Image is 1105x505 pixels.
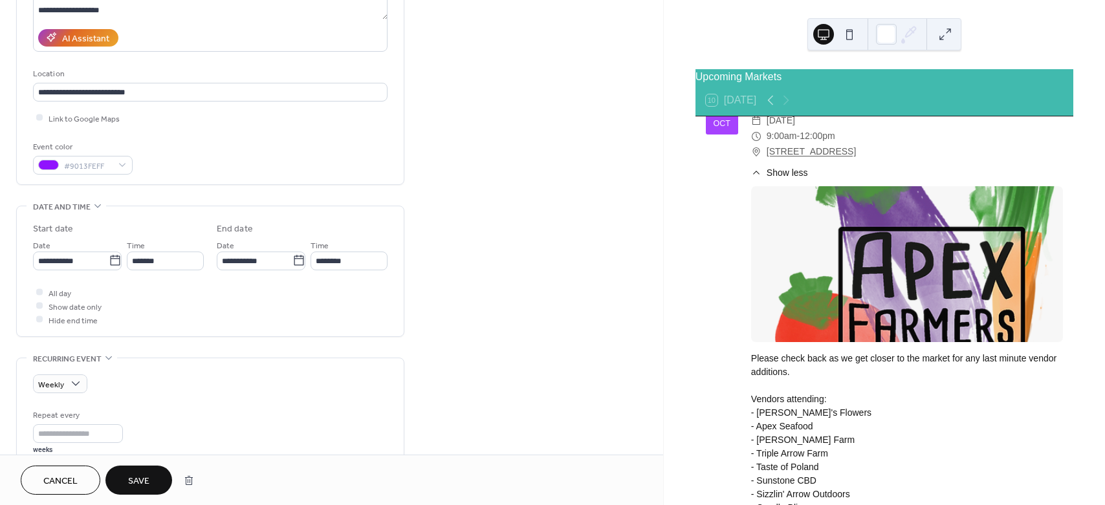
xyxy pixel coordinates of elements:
div: Start date [33,222,73,236]
div: ​ [751,129,761,144]
span: - [797,129,800,144]
button: Save [105,466,172,495]
div: End date [217,222,253,236]
div: Location [33,67,385,81]
div: Oct [714,120,730,128]
div: AI Assistant [62,32,109,45]
span: Weekly [38,377,64,392]
div: ​ [751,113,761,129]
span: Date [217,239,234,252]
span: 9:00am [767,129,797,144]
span: [DATE] [767,113,795,129]
div: Repeat every [33,409,120,422]
div: Upcoming Markets [695,69,1073,85]
span: Show less [767,166,808,180]
span: #9013FEFF [64,159,112,173]
span: Link to Google Maps [49,112,120,125]
div: weeks [33,446,123,455]
span: Date and time [33,200,91,214]
button: Cancel [21,466,100,495]
div: ​ [751,166,761,180]
span: Time [127,239,145,252]
button: AI Assistant [38,29,118,47]
button: ​Show less [751,166,808,180]
a: [STREET_ADDRESS] [767,144,856,160]
div: ​ [751,144,761,160]
span: All day [49,286,71,300]
span: Cancel [43,475,78,488]
div: 11 [713,101,731,117]
span: Recurring event [33,352,102,366]
div: Event color [33,140,130,154]
span: 12:00pm [800,129,835,144]
span: Time [311,239,329,252]
span: Save [128,475,149,488]
span: Date [33,239,50,252]
span: Hide end time [49,314,98,327]
span: Show date only [49,300,102,314]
